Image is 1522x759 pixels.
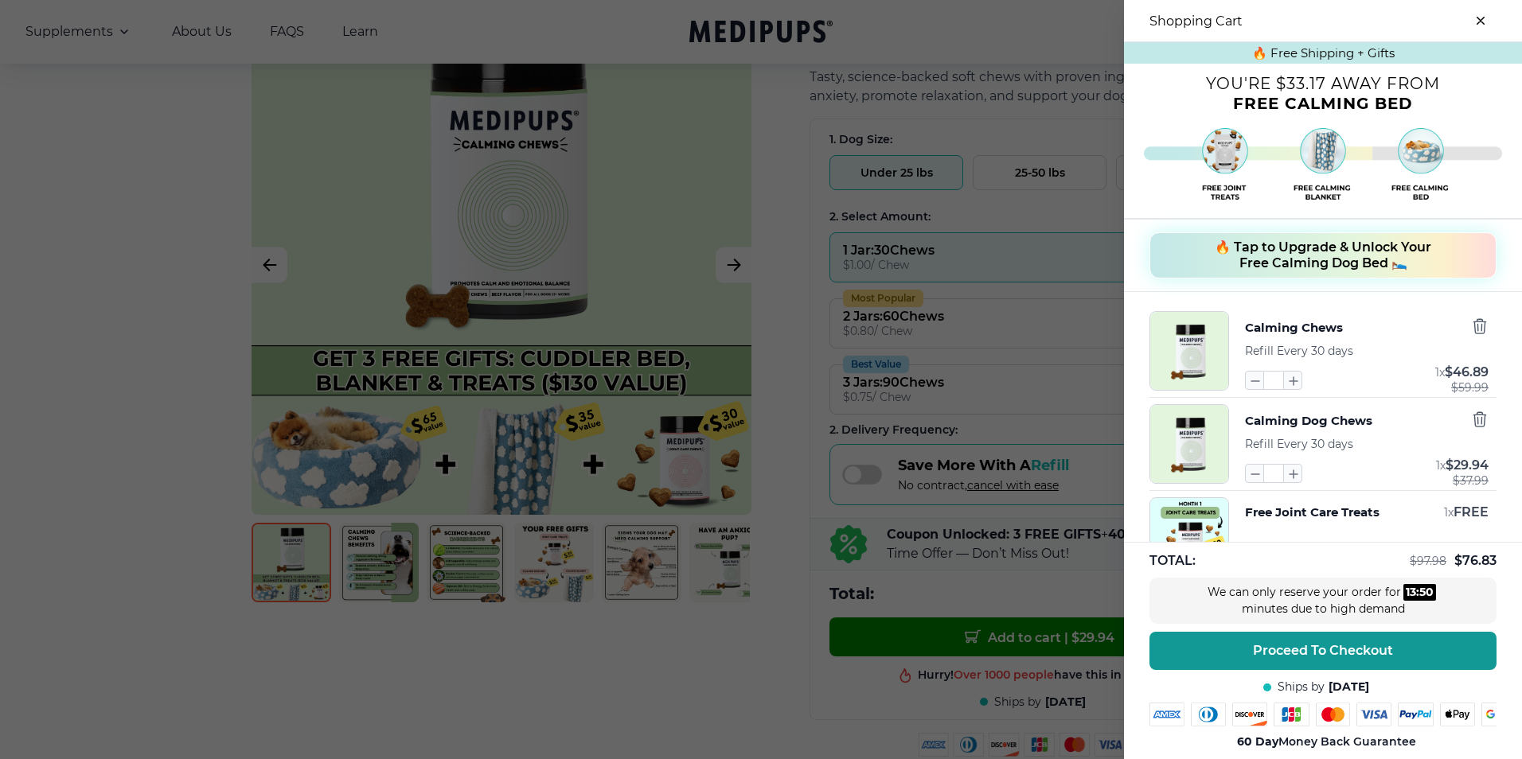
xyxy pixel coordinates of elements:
button: 🔥 Tap to Upgrade & Unlock Your Free Calming Dog Bed 🛌 [1149,232,1497,278]
img: Free Joint Care Treats [1150,498,1228,576]
span: $ 76.83 [1454,553,1497,568]
img: paypal [1398,703,1434,726]
span: 1 x [1444,505,1454,520]
h3: Shopping Cart [1149,14,1243,29]
span: $ 29.94 [1446,457,1489,473]
img: apple [1440,703,1475,726]
span: $ 46.89 [1445,364,1489,379]
img: Calming Chews [1150,312,1228,390]
img: visa [1356,703,1391,726]
img: mastercard [1316,703,1351,726]
span: FREE [1454,504,1489,520]
span: 🔥 Free Shipping + Gifts [1252,45,1395,60]
span: 1 x [1435,365,1445,379]
span: TOTAL: [1149,552,1196,570]
span: Refill Every 30 days [1245,344,1353,358]
span: Proceed To Checkout [1253,643,1393,659]
div: : [1403,584,1436,601]
div: 13 [1406,584,1416,601]
span: $ 97.98 [1410,554,1446,568]
img: amex [1149,703,1184,726]
span: Money Back Guarantee [1237,734,1416,749]
img: discover [1232,703,1267,726]
button: Free Joint Care Treats [1245,504,1380,521]
span: $ 37.99 [1453,474,1489,487]
img: diners-club [1191,703,1226,726]
span: 🔥 Tap to Upgrade & Unlock Your Free Calming Dog Bed 🛌 [1215,239,1431,271]
img: google [1481,703,1517,726]
button: close-cart [1465,5,1497,37]
img: Free Calming Blanket [1144,123,1502,206]
span: Ships by [1278,679,1325,695]
span: 1 x [1436,458,1446,473]
div: We can only reserve your order for minutes due to high demand [1204,584,1442,617]
span: [DATE] [1329,679,1369,695]
button: Calming Chews [1245,317,1343,338]
button: Calming Dog Chews [1245,411,1372,431]
span: $ 59.99 [1451,381,1489,394]
strong: 60 Day [1237,734,1278,749]
img: jcb [1274,703,1309,726]
button: Proceed To Checkout [1149,632,1497,670]
div: 50 [1419,584,1434,601]
img: Calming Dog Chews [1150,405,1228,483]
p: You're $33.17 away from [1124,80,1522,88]
span: Refill Every 30 days [1245,437,1353,451]
span: Free Calming Bed [1233,94,1413,113]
